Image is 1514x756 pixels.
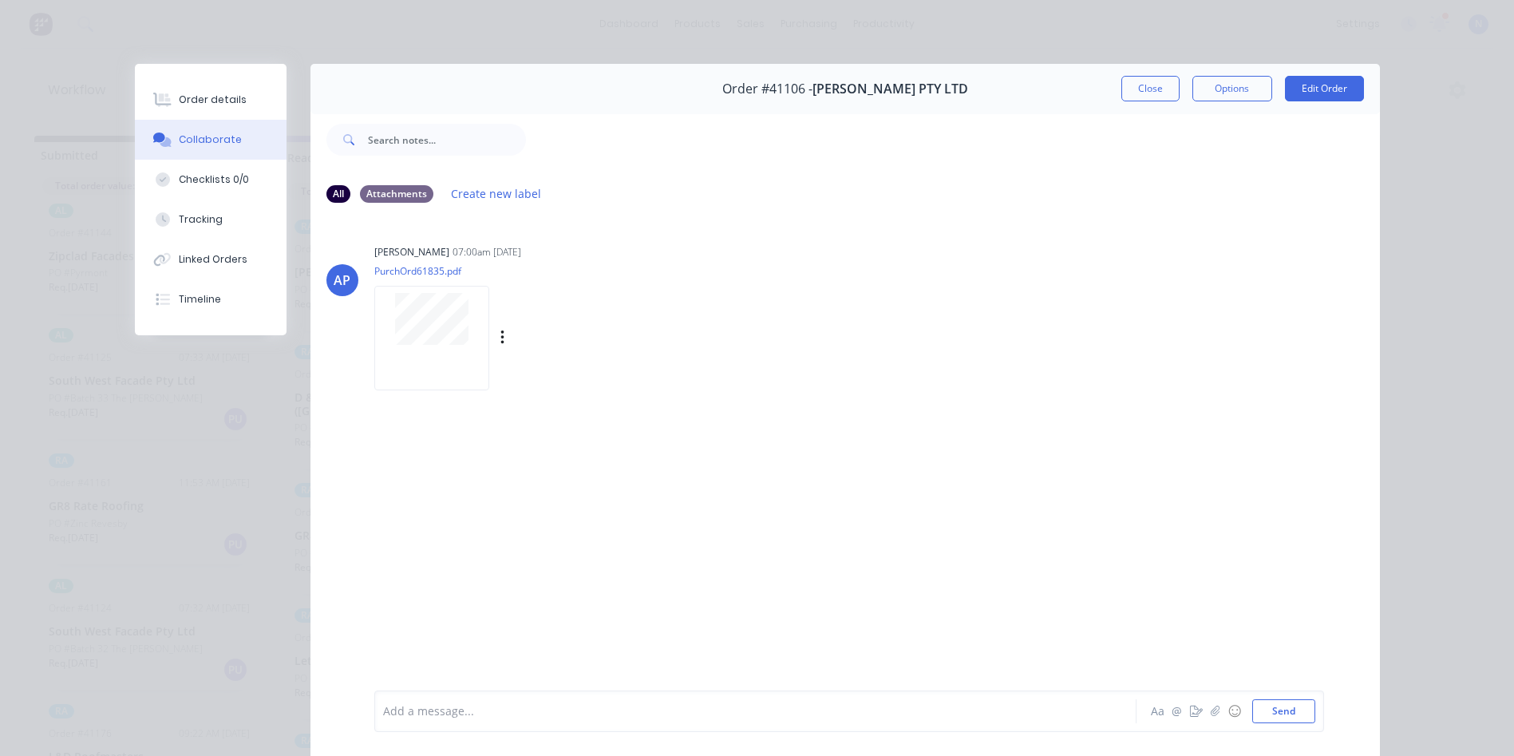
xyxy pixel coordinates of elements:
[334,271,350,290] div: AP
[179,133,242,147] div: Collaborate
[374,245,449,259] div: [PERSON_NAME]
[1285,76,1364,101] button: Edit Order
[179,93,247,107] div: Order details
[360,185,433,203] div: Attachments
[135,80,287,120] button: Order details
[179,172,249,187] div: Checklists 0/0
[135,200,287,239] button: Tracking
[179,252,247,267] div: Linked Orders
[326,185,350,203] div: All
[374,264,667,278] p: PurchOrd61835.pdf
[368,124,526,156] input: Search notes...
[453,245,521,259] div: 07:00am [DATE]
[1148,702,1168,721] button: Aa
[135,279,287,319] button: Timeline
[1192,76,1272,101] button: Options
[135,120,287,160] button: Collaborate
[1225,702,1244,721] button: ☺
[179,292,221,307] div: Timeline
[443,183,550,204] button: Create new label
[1168,702,1187,721] button: @
[722,81,812,97] span: Order #41106 -
[179,212,223,227] div: Tracking
[135,160,287,200] button: Checklists 0/0
[812,81,968,97] span: [PERSON_NAME] PTY LTD
[1121,76,1180,101] button: Close
[135,239,287,279] button: Linked Orders
[1252,699,1315,723] button: Send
